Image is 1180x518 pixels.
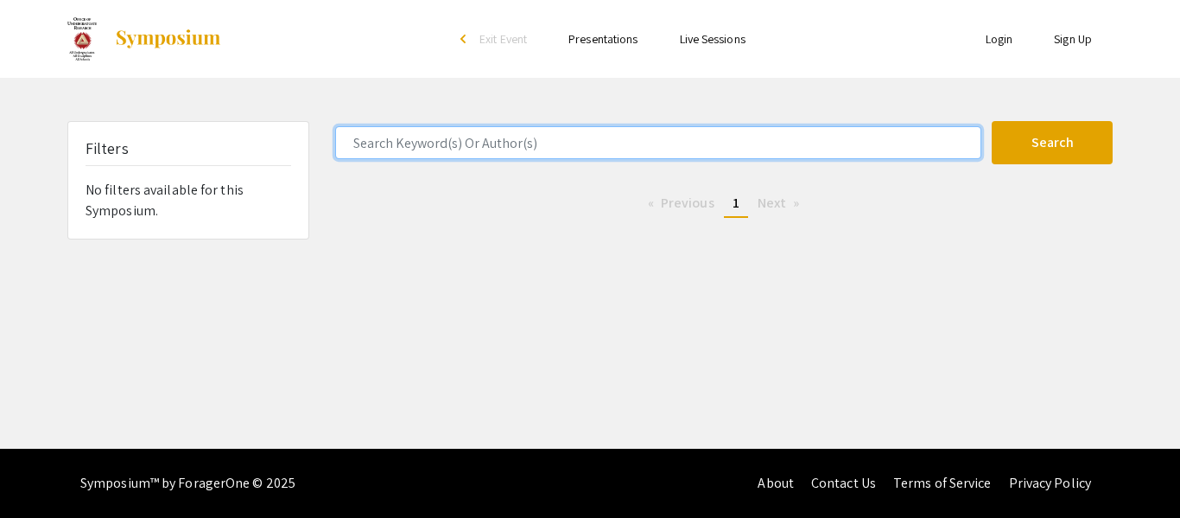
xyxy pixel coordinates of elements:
[986,31,1013,47] a: Login
[335,126,981,159] input: Search Keyword(s) Or Author(s)
[67,17,97,61] img: Celebration of Undergraduate Research Spring 2022
[460,34,471,44] div: arrow_back_ios
[733,194,739,212] span: 1
[67,17,222,61] a: Celebration of Undergraduate Research Spring 2022
[680,31,745,47] a: Live Sessions
[80,449,295,518] div: Symposium™ by ForagerOne © 2025
[992,121,1113,164] button: Search
[13,440,73,505] iframe: Chat
[758,194,786,212] span: Next
[1054,31,1092,47] a: Sign Up
[893,474,992,492] a: Terms of Service
[114,29,222,49] img: Symposium by ForagerOne
[661,194,714,212] span: Previous
[811,474,876,492] a: Contact Us
[758,474,794,492] a: About
[568,31,638,47] a: Presentations
[479,31,527,47] span: Exit Event
[68,122,308,239] div: No filters available for this Symposium.
[1009,474,1091,492] a: Privacy Policy
[86,139,129,158] h5: Filters
[335,190,1113,218] ul: Pagination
